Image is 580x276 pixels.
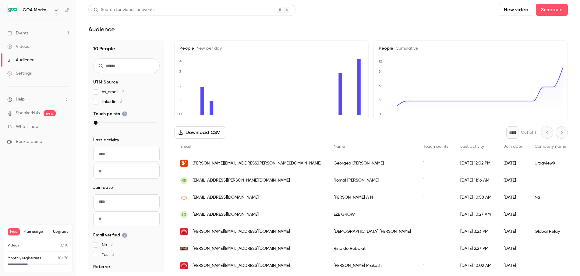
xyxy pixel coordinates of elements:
text: 1 [179,98,181,102]
div: max [94,121,97,125]
span: RB [182,178,186,183]
span: 3 [122,90,124,94]
p: Monthly registrants [8,256,41,261]
span: Last activity [93,137,119,143]
h1: 10 People [93,45,160,52]
text: 3 [379,98,381,102]
div: 1 [417,240,454,257]
div: [DATE] 2:27 PM [454,240,497,257]
div: 1 [417,257,454,274]
span: What's new [16,124,39,130]
span: new [44,110,56,116]
div: 1 [417,206,454,223]
p: Videos [8,243,19,248]
div: Na [529,189,572,206]
span: EG [182,212,186,217]
img: monygroup.com [180,247,188,251]
div: UltraviewX [529,155,572,172]
text: 0 [179,112,182,116]
span: hs_email [102,89,124,95]
div: [DATE] 10:27 AM [454,206,497,223]
li: help-dropdown-opener [7,96,69,103]
div: 1 [417,155,454,172]
div: [PERSON_NAME] A N [327,189,417,206]
text: 3 [179,69,182,74]
span: Plan usage [23,229,49,234]
img: ultraviewx.co.uk [180,160,188,167]
span: [EMAIL_ADDRESS][DOMAIN_NAME] [193,211,259,218]
img: GOA Marketing [8,5,17,15]
div: [DATE] [497,172,529,189]
span: Touch points [93,111,127,117]
p: Out of 1 [521,129,536,136]
span: Cumulative [393,46,418,51]
div: [DATE] 11:16 AM [454,172,497,189]
h6: GOA Marketing [23,7,51,13]
span: Last activity [460,144,484,149]
p: / 10 [60,243,69,248]
span: [PERSON_NAME][EMAIL_ADDRESS][DOMAIN_NAME] [193,246,290,252]
div: [DATE] 10:02 AM [454,257,497,274]
button: Upgrade [53,229,69,234]
span: 7 [111,243,113,247]
span: [EMAIL_ADDRESS][DOMAIN_NAME] [193,194,259,201]
span: Email [180,144,191,149]
div: 1 [417,223,454,240]
span: Referrer [93,264,110,270]
span: Join date [93,185,113,191]
div: [DATE] 12:02 PM [454,155,497,172]
span: UTM Source [93,79,118,85]
span: No [102,242,113,248]
span: Company name [535,144,566,149]
span: linkedin [102,99,122,105]
span: Book a demo [16,139,42,145]
div: [DATE] [497,189,529,206]
p: / 30 [58,256,69,261]
span: Join date [504,144,522,149]
input: To [93,164,160,179]
span: Touch points [423,144,448,149]
text: 9 [378,69,381,74]
div: Audience [7,57,34,63]
a: SpeakerHub [16,110,40,116]
h5: People [379,45,563,51]
div: [DATE] 3:23 PM [454,223,497,240]
div: Global Relay [529,223,572,240]
h1: Audience [88,26,115,33]
text: 0 [378,112,381,116]
span: Email verified [93,232,127,238]
span: [EMAIL_ADDRESS][PERSON_NAME][DOMAIN_NAME] [193,177,290,184]
div: 1 [417,189,454,206]
div: Romal [PERSON_NAME] [327,172,417,189]
text: 12 [378,59,382,63]
div: EZE GROW [327,206,417,223]
div: Georgea [PERSON_NAME] [327,155,417,172]
div: Videos [7,44,29,50]
div: [PERSON_NAME] Prakash [327,257,417,274]
div: [DATE] [497,257,529,274]
img: globalrelay.net [180,228,188,235]
text: 4 [179,59,182,63]
div: Rinaldo Robbiati [327,240,417,257]
span: Help [16,96,25,103]
div: [DATE] [497,155,529,172]
span: 3 [120,100,122,104]
button: Download CSV [174,126,225,139]
span: 10 [58,257,62,260]
div: Events [7,30,28,36]
div: [DATE] [497,240,529,257]
span: Name [334,144,345,149]
div: [DATE] [497,206,529,223]
span: Free [8,228,20,235]
h5: People [179,45,363,51]
text: 6 [378,84,381,88]
input: From [93,194,160,209]
img: pulseadsmedia.com [180,194,188,201]
input: From [93,147,160,161]
span: New per day [194,46,222,51]
span: 3 [112,253,114,257]
input: To [93,211,160,226]
text: 2 [179,84,182,88]
img: globalrelay.net [180,262,188,269]
span: [PERSON_NAME][EMAIL_ADDRESS][DOMAIN_NAME] [193,228,290,235]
